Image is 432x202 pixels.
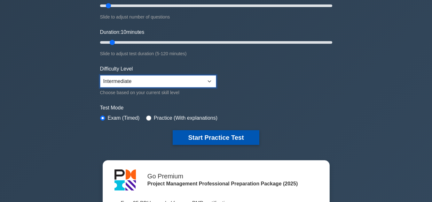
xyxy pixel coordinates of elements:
div: Slide to adjust test duration (5-120 minutes) [100,50,332,57]
span: 10 [121,29,126,35]
label: Difficulty Level [100,65,133,73]
label: Test Mode [100,104,332,112]
label: Duration: minutes [100,28,145,36]
button: Start Practice Test [173,130,259,145]
div: Choose based on your current skill level [100,89,216,96]
label: Exam (Timed) [108,114,140,122]
label: Practice (With explanations) [154,114,217,122]
div: Slide to adjust number of questions [100,13,332,21]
